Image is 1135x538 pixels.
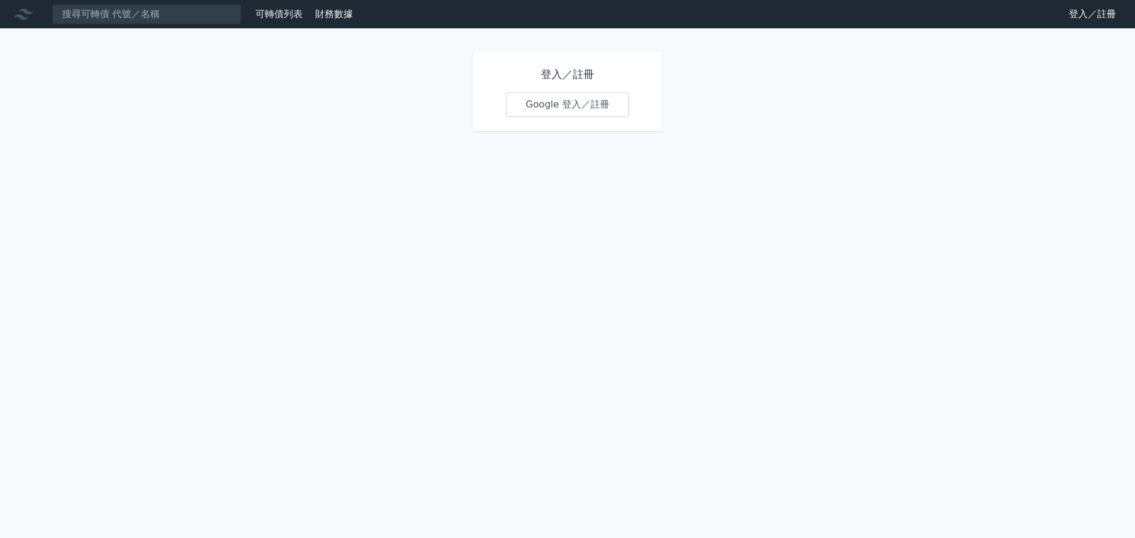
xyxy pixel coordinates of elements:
a: 可轉債列表 [255,8,303,19]
input: 搜尋可轉債 代號／名稱 [52,4,241,24]
a: 財務數據 [315,8,353,19]
h1: 登入／註冊 [506,66,629,83]
a: 登入／註冊 [1059,5,1126,24]
a: Google 登入／註冊 [506,92,629,117]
